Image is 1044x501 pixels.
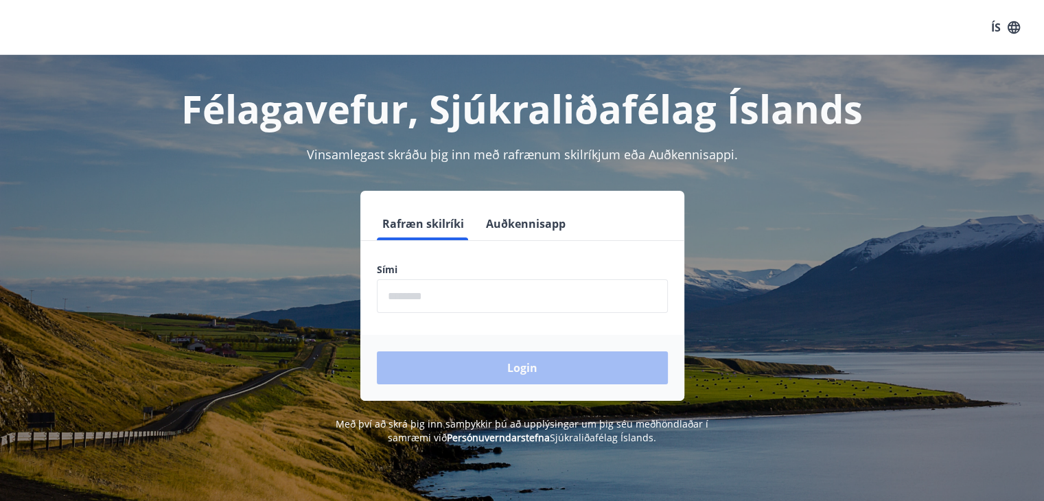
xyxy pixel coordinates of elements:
[336,417,708,444] span: Með því að skrá þig inn samþykkir þú að upplýsingar um þig séu meðhöndlaðar í samræmi við Sjúkral...
[377,263,668,277] label: Sími
[480,207,571,240] button: Auðkennisapp
[307,146,738,163] span: Vinsamlegast skráðu þig inn með rafrænum skilríkjum eða Auðkennisappi.
[45,82,1000,135] h1: Félagavefur, Sjúkraliðafélag Íslands
[447,431,550,444] a: Persónuverndarstefna
[984,15,1028,40] button: ÍS
[377,207,469,240] button: Rafræn skilríki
